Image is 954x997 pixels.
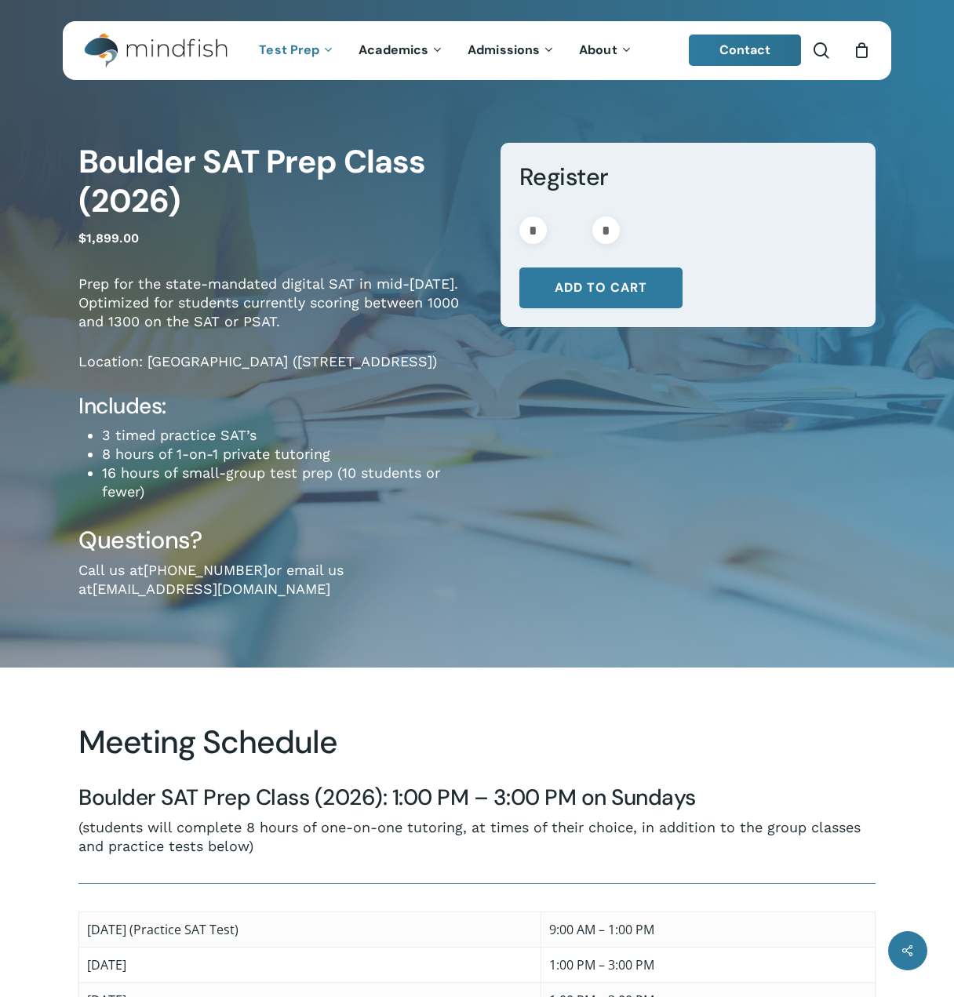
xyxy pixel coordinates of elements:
a: Test Prep [247,44,347,57]
a: [PHONE_NUMBER] [144,562,268,578]
p: Location: [GEOGRAPHIC_DATA] ([STREET_ADDRESS]) [78,352,477,392]
h2: Meeting Schedule [78,723,876,762]
a: Admissions [456,44,567,57]
td: [DATE] (Practice SAT Test) [79,911,541,947]
td: 1:00 PM – 3:00 PM [541,947,875,982]
a: Contact [689,35,802,66]
td: 9:00 AM – 1:00 PM [541,911,875,947]
li: 8 hours of 1-on-1 private tutoring [102,445,477,464]
p: (students will complete 8 hours of one-on-one tutoring, at times of their choice, in addition to ... [78,818,876,856]
td: [DATE] [79,947,541,982]
span: About [579,42,617,58]
li: 16 hours of small-group test prep (10 students or fewer) [102,464,477,501]
button: Add to cart [519,267,683,308]
input: Product quantity [552,217,588,244]
a: Academics [347,44,456,57]
a: About [567,44,645,57]
span: Contact [719,42,771,58]
h3: Questions? [78,525,477,555]
li: 3 timed practice SAT’s [102,426,477,445]
nav: Main Menu [247,21,644,80]
h4: Boulder SAT Prep Class (2026): 1:00 PM – 3:00 PM on Sundays [78,784,876,812]
h1: Boulder SAT Prep Class (2026) [78,143,477,220]
a: [EMAIL_ADDRESS][DOMAIN_NAME] [93,580,330,597]
span: Test Prep [259,42,319,58]
span: $ [78,231,86,246]
span: Academics [359,42,428,58]
h4: Includes: [78,392,477,420]
p: Prep for the state-mandated digital SAT in mid-[DATE]. Optimized for students currently scoring b... [78,275,477,352]
p: Call us at or email us at [78,561,477,620]
h3: Register [519,162,857,192]
bdi: 1,899.00 [78,231,139,246]
span: Admissions [468,42,540,58]
header: Main Menu [63,21,891,80]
